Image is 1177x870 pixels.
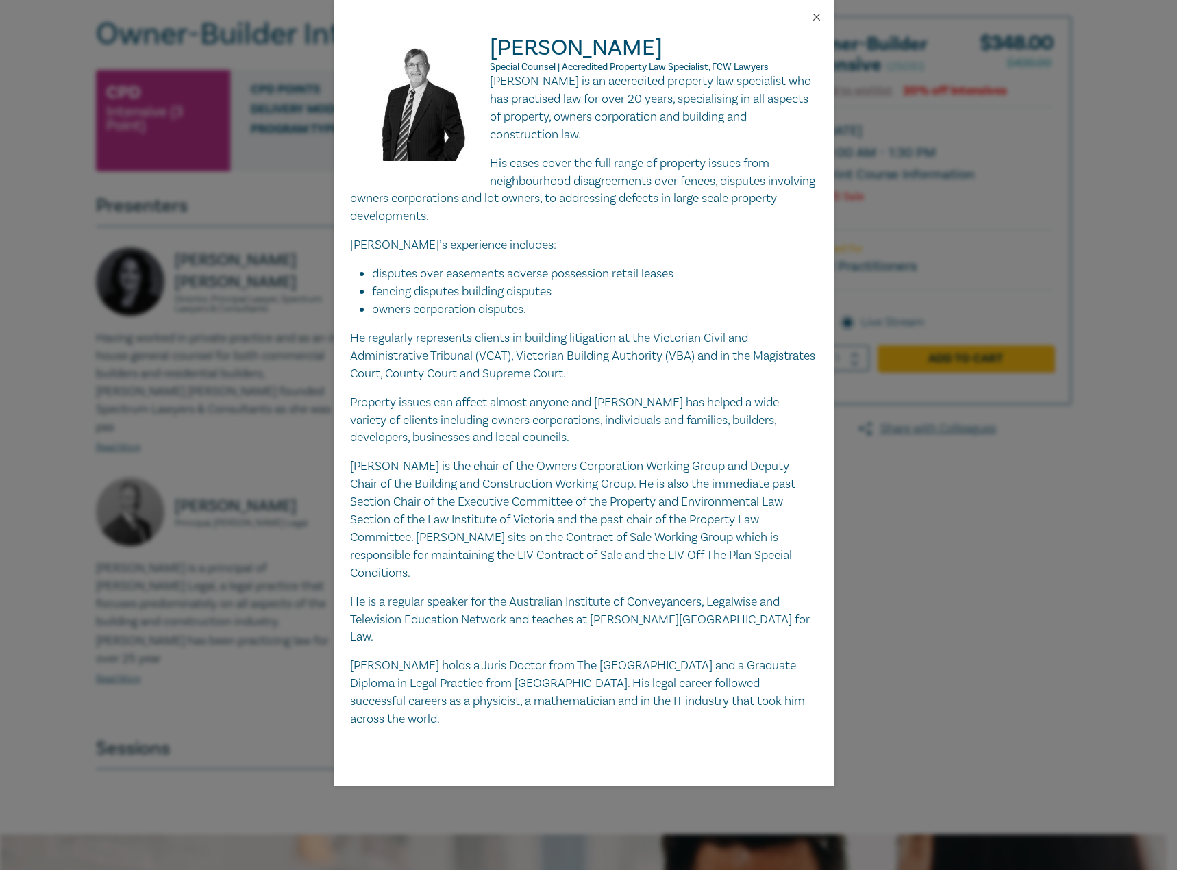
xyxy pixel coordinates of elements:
[350,34,491,175] img: David McKenzie
[372,301,817,319] li: owners corporation disputes.
[350,593,817,647] p: He is a regular speaker for the Australian Institute of Conveyancers, Legalwise and Television Ed...
[350,155,817,226] p: His cases cover the full range of property issues from neighbourhood disagreements over fences, d...
[372,283,817,301] li: fencing disputes building disputes
[490,61,769,73] span: Special Counsel | Accredited Property Law Specialist, FCW Lawyers
[350,236,817,254] p: [PERSON_NAME]’s experience includes:
[350,394,817,447] p: Property issues can affect almost anyone and [PERSON_NAME] has helped a wide variety of clients i...
[810,11,823,23] button: Close
[350,657,817,728] p: [PERSON_NAME] holds a Juris Doctor from The [GEOGRAPHIC_DATA] and a Graduate Diploma in Legal Pra...
[350,34,817,73] h2: [PERSON_NAME]
[350,330,817,383] p: He regularly represents clients in building litigation at the Victorian Civil and Administrative ...
[350,73,817,144] p: [PERSON_NAME] is an accredited property law specialist who has practised law for over 20 years, s...
[350,458,817,582] p: [PERSON_NAME] is the chair of the Owners Corporation Working Group and Deputy Chair of the Buildi...
[372,265,817,283] li: disputes over easements adverse possession retail leases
